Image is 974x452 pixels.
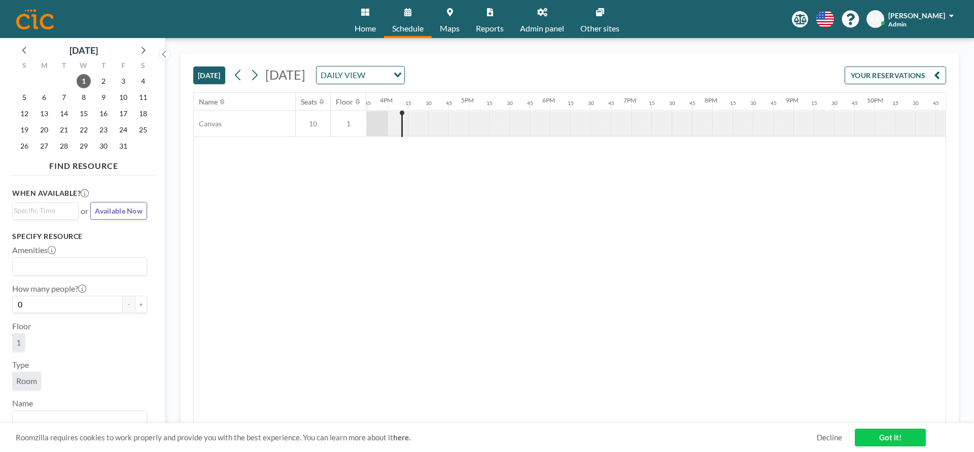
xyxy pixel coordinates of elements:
[16,337,21,347] span: 1
[12,284,86,294] label: How many people?
[888,11,945,20] span: [PERSON_NAME]
[14,413,141,426] input: Search for option
[96,74,111,88] span: Thursday, October 2, 2025
[13,203,78,218] div: Search for option
[116,107,130,121] span: Friday, October 17, 2025
[93,60,113,73] div: T
[730,100,736,107] div: 15
[16,9,54,29] img: organization-logo
[507,100,513,107] div: 30
[393,433,410,442] a: here.
[12,321,31,331] label: Floor
[136,107,150,121] span: Saturday, October 18, 2025
[845,66,946,84] button: YOUR RESERVATIONS
[17,90,31,105] span: Sunday, October 5, 2025
[77,74,91,88] span: Wednesday, October 1, 2025
[199,97,218,107] div: Name
[317,66,404,84] div: Search for option
[194,119,222,128] span: Canvas
[96,139,111,153] span: Thursday, October 30, 2025
[16,433,817,442] span: Roomzilla requires cookies to work properly and provide you with the best experience. You can lea...
[14,260,141,273] input: Search for option
[81,206,88,216] span: or
[913,100,919,107] div: 30
[476,24,504,32] span: Reports
[265,67,305,82] span: [DATE]
[461,96,474,104] div: 5PM
[365,100,371,107] div: 45
[116,123,130,137] span: Friday, October 24, 2025
[16,376,37,386] span: Room
[12,232,147,241] h3: Specify resource
[608,100,614,107] div: 45
[580,24,619,32] span: Other sites
[933,100,939,107] div: 45
[96,107,111,121] span: Thursday, October 16, 2025
[817,433,842,442] a: Decline
[135,296,147,313] button: +
[77,139,91,153] span: Wednesday, October 29, 2025
[133,60,153,73] div: S
[486,100,493,107] div: 15
[37,123,51,137] span: Monday, October 20, 2025
[542,96,555,104] div: 6PM
[888,20,907,28] span: Admin
[520,24,564,32] span: Admin panel
[96,123,111,137] span: Thursday, October 23, 2025
[193,66,225,84] button: [DATE]
[77,107,91,121] span: Wednesday, October 15, 2025
[69,43,98,57] div: [DATE]
[623,96,636,104] div: 7PM
[90,202,147,220] button: Available Now
[867,96,883,104] div: 10PM
[771,100,777,107] div: 45
[689,100,695,107] div: 45
[426,100,432,107] div: 30
[95,206,143,215] span: Available Now
[17,123,31,137] span: Sunday, October 19, 2025
[13,411,147,428] div: Search for option
[116,139,130,153] span: Friday, October 31, 2025
[37,107,51,121] span: Monday, October 13, 2025
[355,24,376,32] span: Home
[113,60,133,73] div: F
[136,123,150,137] span: Saturday, October 25, 2025
[37,139,51,153] span: Monday, October 27, 2025
[568,100,574,107] div: 15
[77,90,91,105] span: Wednesday, October 8, 2025
[136,90,150,105] span: Saturday, October 11, 2025
[811,100,817,107] div: 15
[296,119,330,128] span: 10
[57,107,71,121] span: Tuesday, October 14, 2025
[17,139,31,153] span: Sunday, October 26, 2025
[368,68,388,82] input: Search for option
[336,97,353,107] div: Floor
[77,123,91,137] span: Wednesday, October 22, 2025
[12,157,155,171] h4: FIND RESOURCE
[649,100,655,107] div: 15
[54,60,74,73] div: T
[380,96,393,104] div: 4PM
[13,258,147,275] div: Search for option
[392,24,424,32] span: Schedule
[871,15,880,24] span: ER
[74,60,94,73] div: W
[405,100,411,107] div: 15
[96,90,111,105] span: Thursday, October 9, 2025
[831,100,838,107] div: 30
[852,100,858,107] div: 45
[301,97,317,107] div: Seats
[116,74,130,88] span: Friday, October 3, 2025
[892,100,898,107] div: 15
[17,107,31,121] span: Sunday, October 12, 2025
[786,96,798,104] div: 9PM
[57,90,71,105] span: Tuesday, October 7, 2025
[319,68,367,82] span: DAILY VIEW
[705,96,717,104] div: 8PM
[12,245,56,255] label: Amenities
[588,100,594,107] div: 30
[669,100,675,107] div: 30
[57,139,71,153] span: Tuesday, October 28, 2025
[331,119,366,128] span: 1
[12,398,33,408] label: Name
